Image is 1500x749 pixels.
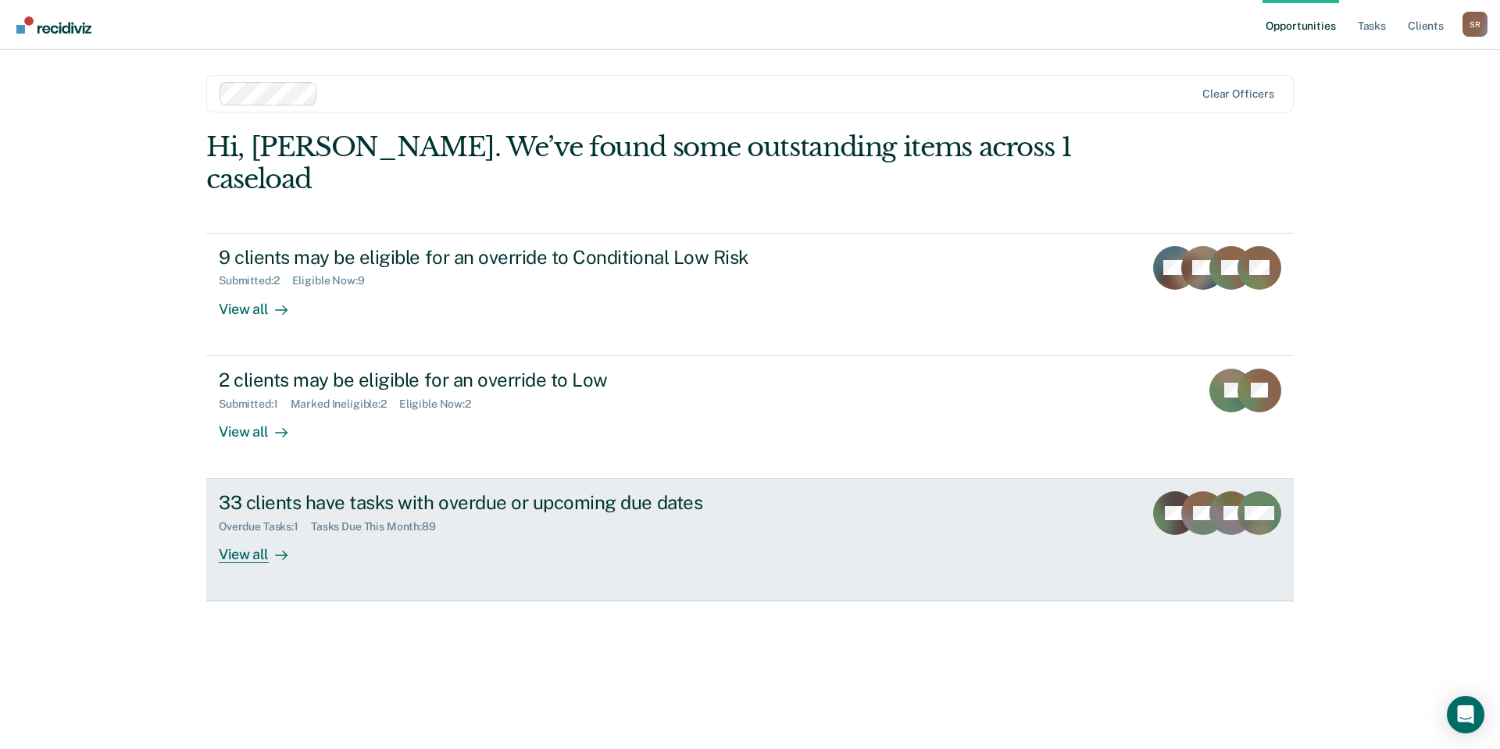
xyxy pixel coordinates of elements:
[219,533,306,564] div: View all
[206,479,1294,601] a: 33 clients have tasks with overdue or upcoming due datesOverdue Tasks:1Tasks Due This Month:89Vie...
[219,398,291,411] div: Submitted : 1
[206,356,1294,479] a: 2 clients may be eligible for an override to LowSubmitted:1Marked Ineligible:2Eligible Now:2View all
[206,131,1077,195] div: Hi, [PERSON_NAME]. We’ve found some outstanding items across 1 caseload
[219,410,306,440] div: View all
[219,520,311,533] div: Overdue Tasks : 1
[311,520,448,533] div: Tasks Due This Month : 89
[291,398,399,411] div: Marked Ineligible : 2
[16,16,91,34] img: Recidiviz
[219,287,306,318] div: View all
[292,274,377,287] div: Eligible Now : 9
[1462,12,1487,37] button: Profile dropdown button
[399,398,484,411] div: Eligible Now : 2
[219,369,767,391] div: 2 clients may be eligible for an override to Low
[206,233,1294,356] a: 9 clients may be eligible for an override to Conditional Low RiskSubmitted:2Eligible Now:9View all
[1202,87,1274,101] div: Clear officers
[219,491,767,514] div: 33 clients have tasks with overdue or upcoming due dates
[1462,12,1487,37] div: S R
[219,246,767,269] div: 9 clients may be eligible for an override to Conditional Low Risk
[1447,696,1484,733] div: Open Intercom Messenger
[219,274,292,287] div: Submitted : 2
